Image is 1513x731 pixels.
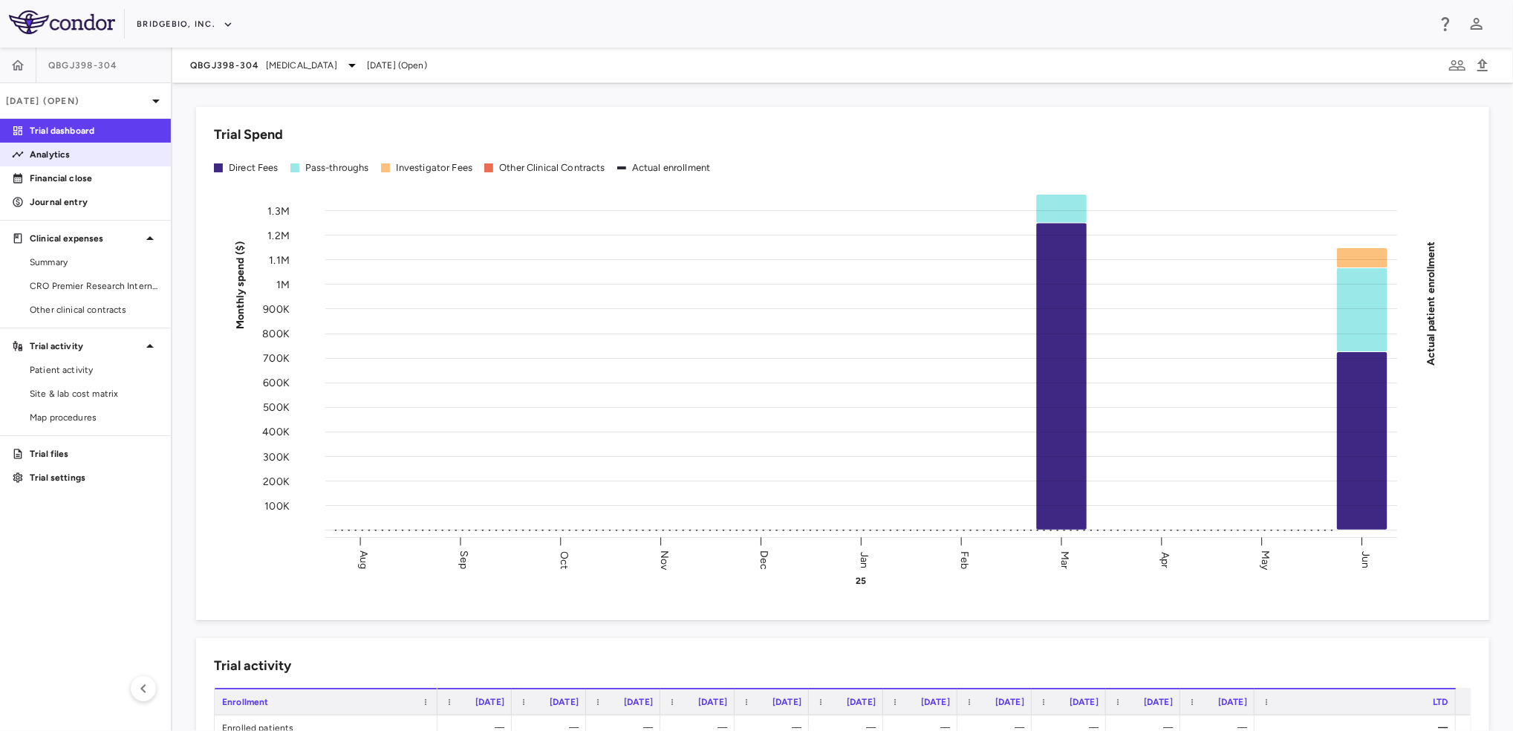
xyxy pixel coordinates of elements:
span: [DATE] [475,697,504,707]
tspan: 600K [263,377,290,389]
div: Pass-throughs [305,161,369,175]
text: 25 [856,576,866,586]
span: [DATE] (Open) [367,59,427,72]
tspan: 900K [263,303,290,316]
text: Oct [558,550,570,568]
span: [DATE] [921,697,950,707]
p: Financial close [30,172,159,185]
div: Actual enrollment [632,161,711,175]
tspan: 300K [263,450,290,463]
p: Trial files [30,447,159,461]
text: Jun [1359,551,1372,568]
span: Other clinical contracts [30,303,159,316]
tspan: 500K [263,401,290,414]
span: [DATE] [1218,697,1247,707]
tspan: Monthly spend ($) [234,241,247,329]
span: QBGJ398-304 [190,59,260,71]
span: [DATE] [772,697,801,707]
span: [DATE] [1144,697,1173,707]
span: [DATE] [698,697,727,707]
span: [DATE] [847,697,876,707]
div: Other Clinical Contracts [499,161,605,175]
text: Mar [1058,550,1071,568]
img: logo-full-SnFGN8VE.png [9,10,115,34]
tspan: 700K [263,352,290,365]
tspan: 1.2M [267,229,290,241]
span: [DATE] [624,697,653,707]
span: [DATE] [550,697,579,707]
text: Sep [458,550,470,569]
tspan: 200K [263,475,290,487]
text: Nov [658,550,671,570]
span: [DATE] [1070,697,1099,707]
tspan: 1.1M [269,253,290,266]
span: LTD [1433,697,1448,707]
text: Feb [958,550,971,568]
p: Trial dashboard [30,124,159,137]
span: Summary [30,256,159,269]
tspan: 400K [262,426,290,438]
h6: Trial Spend [214,125,283,145]
p: Clinical expenses [30,232,141,245]
span: Map procedures [30,411,159,424]
span: Enrollment [222,697,269,707]
div: Direct Fees [229,161,279,175]
p: Trial settings [30,471,159,484]
span: [MEDICAL_DATA] [266,59,337,72]
text: May [1259,550,1272,570]
tspan: 1.3M [267,204,290,217]
p: Journal entry [30,195,159,209]
text: Dec [758,550,771,569]
tspan: Actual patient enrollment [1425,241,1437,365]
h6: Trial activity [214,656,291,676]
text: Aug [357,550,370,569]
span: [DATE] [995,697,1024,707]
tspan: 1M [276,278,290,290]
span: QBGJ398-304 [48,59,118,71]
p: Analytics [30,148,159,161]
tspan: 100K [264,499,290,512]
span: Site & lab cost matrix [30,387,159,400]
p: [DATE] (Open) [6,94,147,108]
span: CRO Premier Research International LLC [30,279,159,293]
text: Jan [859,551,871,568]
p: Trial activity [30,339,141,353]
span: Patient activity [30,363,159,377]
text: Apr [1159,551,1171,568]
div: Investigator Fees [396,161,473,175]
button: BridgeBio, Inc. [137,13,233,36]
tspan: 800K [262,328,290,340]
